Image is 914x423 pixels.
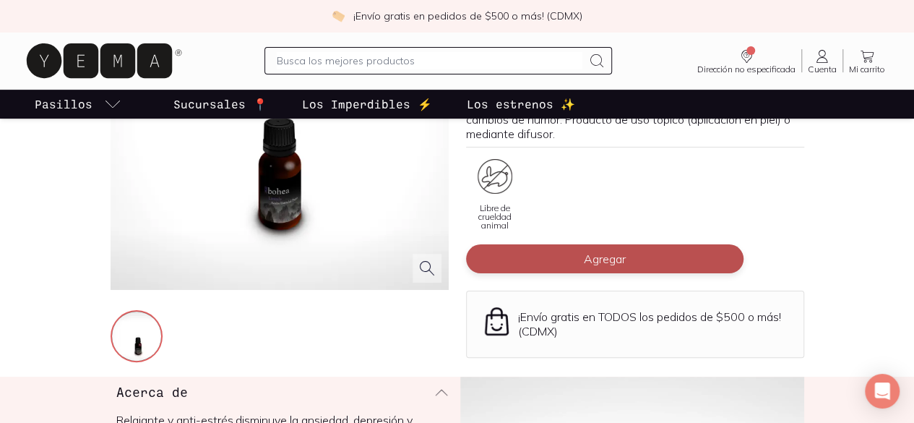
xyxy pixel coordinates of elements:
a: Sucursales 📍 [171,90,270,119]
span: Agregar [584,252,626,266]
a: pasillo-todos-link [32,90,124,119]
p: ¡Envío gratis en TODOS los pedidos de $500 o más! (CDMX) [518,309,789,338]
p: Los Imperdibles ⚡️ [302,95,432,113]
img: epla_7485bb90-20bd-44f8-b3ea-01ae245d61e6=fwebp-q70-w256 [112,312,164,364]
p: Pasillos [35,95,92,113]
span: Cuenta [808,65,837,74]
a: Mi carrito [843,48,891,74]
a: Los estrenos ✨ [464,90,578,119]
input: Busca los mejores productos [277,52,582,69]
a: Dirección no especificada [691,48,801,74]
span: Mi carrito [849,65,885,74]
a: Los Imperdibles ⚡️ [299,90,435,119]
a: Cuenta [802,48,842,74]
img: check [332,9,345,22]
p: ¡Envío gratis en pedidos de $500 o más! (CDMX) [353,9,582,23]
img: certificate_0602ae6d-ca16-4cee-b8ec-b63c5ff32fe3=fwebp-q70-w96 [478,159,512,194]
span: Libre de crueldad animal [466,204,524,230]
h3: Acerca de [116,383,188,401]
img: Envío [481,306,512,337]
span: Dirección no especificada [697,65,796,74]
p: Sucursales 📍 [173,95,267,113]
button: Agregar [466,244,743,273]
div: Open Intercom Messenger [865,374,900,409]
p: Los estrenos ✨ [467,95,575,113]
div: Relajante y anti-estrés,disminuye la ansiedad, depresión y cambios de humor. Producto de uso tópi... [466,98,804,141]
